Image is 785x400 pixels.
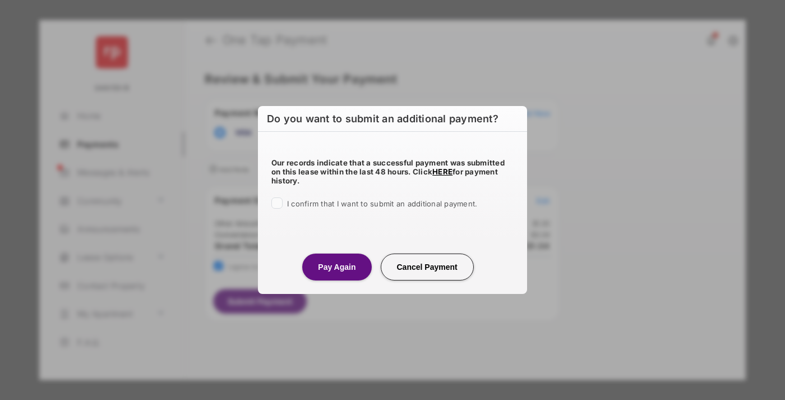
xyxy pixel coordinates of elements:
h6: Do you want to submit an additional payment? [258,106,527,132]
span: I confirm that I want to submit an additional payment. [287,199,477,208]
button: Cancel Payment [381,254,474,281]
h5: Our records indicate that a successful payment was submitted on this lease within the last 48 hou... [271,158,514,185]
a: HERE [432,167,452,176]
button: Pay Again [302,254,371,281]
